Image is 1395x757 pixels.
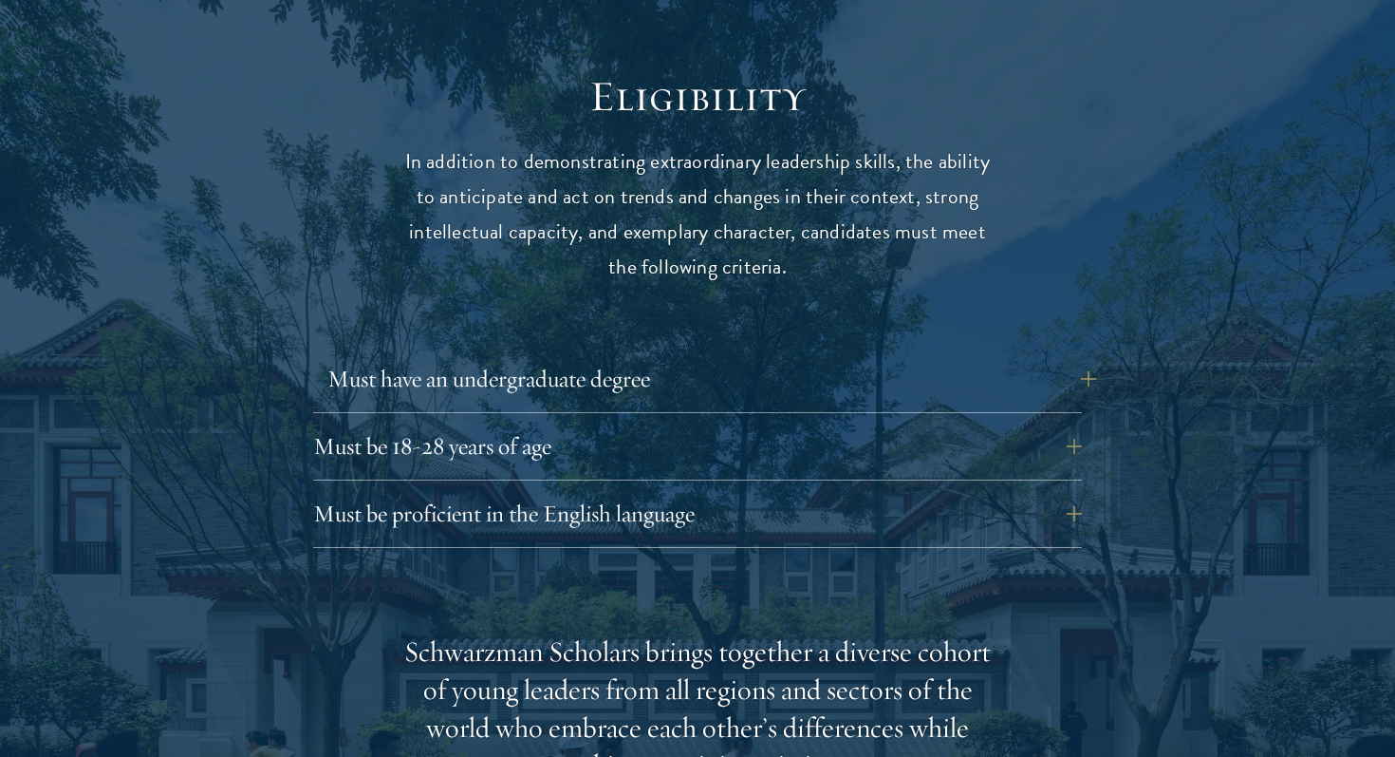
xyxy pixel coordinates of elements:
[313,424,1082,469] button: Must be 18-28 years of age
[313,491,1082,537] button: Must be proficient in the English language
[327,356,1096,402] button: Must have an undergraduate degree
[403,70,992,123] h2: Eligibility
[403,144,992,285] p: In addition to demonstrating extraordinary leadership skills, the ability to anticipate and act o...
